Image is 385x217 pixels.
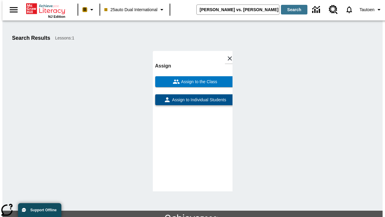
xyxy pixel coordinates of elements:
h1: Search Results [12,35,50,41]
span: NJ Edition [48,15,65,18]
button: Profile/Settings [357,4,385,15]
span: Tautoen [359,7,374,13]
span: B [83,6,86,13]
a: Notifications [341,2,357,17]
span: Assign to Individual Students [171,97,226,103]
span: 25auto Dual International [104,7,157,13]
span: Assign to the Class [180,79,217,85]
button: Class: 25auto Dual International, Select your class [102,4,168,15]
input: search field [197,5,279,14]
span: Support Offline [30,208,57,212]
a: Resource Center, Will open in new tab [325,2,341,18]
button: Support Offline [18,203,61,217]
h6: Assign [155,62,235,70]
button: Close [225,53,235,64]
a: Data Center [309,2,325,18]
div: Home [26,2,65,18]
button: Assign to the Class [155,76,235,87]
button: Search [281,5,307,14]
a: Home [26,3,65,15]
button: Boost Class color is peach. Change class color [80,4,98,15]
div: lesson details [153,51,233,191]
button: Open side menu [5,1,23,19]
span: Lessons : 1 [55,35,74,41]
button: Assign to Individual Students [155,94,235,105]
